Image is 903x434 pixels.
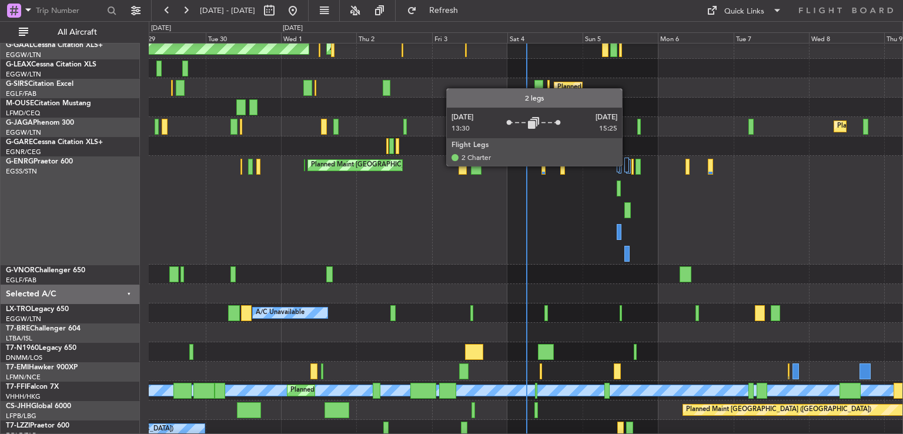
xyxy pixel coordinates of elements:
[6,81,73,88] a: G-SIRSCitation Excel
[6,42,33,49] span: G-GAAL
[131,32,206,43] div: Mon 29
[6,139,33,146] span: G-GARE
[200,5,255,16] span: [DATE] - [DATE]
[507,32,583,43] div: Sat 4
[419,6,469,15] span: Refresh
[13,23,128,42] button: All Aircraft
[6,267,35,274] span: G-VNOR
[6,42,103,49] a: G-GAALCessna Citation XLS+
[283,24,303,34] div: [DATE]
[6,364,78,371] a: T7-EMIHawker 900XP
[6,158,34,165] span: G-ENRG
[151,24,171,34] div: [DATE]
[6,128,41,137] a: EGGW/LTN
[6,158,73,165] a: G-ENRGPraetor 600
[6,306,69,313] a: LX-TROLegacy 650
[6,306,31,313] span: LX-TRO
[6,403,31,410] span: CS-JHH
[6,345,39,352] span: T7-N1960
[311,156,496,174] div: Planned Maint [GEOGRAPHIC_DATA] ([GEOGRAPHIC_DATA])
[290,382,476,399] div: Planned Maint [GEOGRAPHIC_DATA] ([GEOGRAPHIC_DATA])
[6,119,74,126] a: G-JAGAPhenom 300
[36,2,103,19] input: Trip Number
[6,100,34,107] span: M-OUSE
[701,1,788,20] button: Quick Links
[6,334,32,343] a: LTBA/ISL
[6,89,36,98] a: EGLF/FAB
[6,148,41,156] a: EGNR/CEG
[6,364,29,371] span: T7-EMI
[583,32,658,43] div: Sun 5
[6,422,30,429] span: T7-LZZI
[6,383,26,390] span: T7-FFI
[6,373,41,382] a: LFMN/NCE
[402,1,472,20] button: Refresh
[686,401,871,419] div: Planned Maint [GEOGRAPHIC_DATA] ([GEOGRAPHIC_DATA])
[658,32,733,43] div: Mon 6
[6,119,33,126] span: G-JAGA
[6,167,37,176] a: EGSS/STN
[281,32,356,43] div: Wed 1
[6,70,41,79] a: EGGW/LTN
[6,61,96,68] a: G-LEAXCessna Citation XLS
[6,267,85,274] a: G-VNORChallenger 650
[432,32,507,43] div: Fri 3
[6,139,103,146] a: G-GARECessna Citation XLS+
[256,304,305,322] div: A/C Unavailable
[6,412,36,420] a: LFPB/LBG
[724,6,764,18] div: Quick Links
[6,422,69,429] a: T7-LZZIPraetor 600
[6,353,42,362] a: DNMM/LOS
[206,32,281,43] div: Tue 30
[6,325,30,332] span: T7-BRE
[6,61,31,68] span: G-LEAX
[6,403,71,410] a: CS-JHHGlobal 6000
[6,345,76,352] a: T7-N1960Legacy 650
[6,100,91,107] a: M-OUSECitation Mustang
[734,32,809,43] div: Tue 7
[6,315,41,323] a: EGGW/LTN
[6,51,41,59] a: EGGW/LTN
[6,109,40,118] a: LFMD/CEQ
[809,32,884,43] div: Wed 8
[356,32,432,43] div: Thu 2
[330,40,398,58] div: AOG Maint Dusseldorf
[6,325,81,332] a: T7-BREChallenger 604
[557,79,743,96] div: Planned Maint [GEOGRAPHIC_DATA] ([GEOGRAPHIC_DATA])
[6,81,28,88] span: G-SIRS
[6,276,36,285] a: EGLF/FAB
[6,392,41,401] a: VHHH/HKG
[31,28,124,36] span: All Aircraft
[6,383,59,390] a: T7-FFIFalcon 7X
